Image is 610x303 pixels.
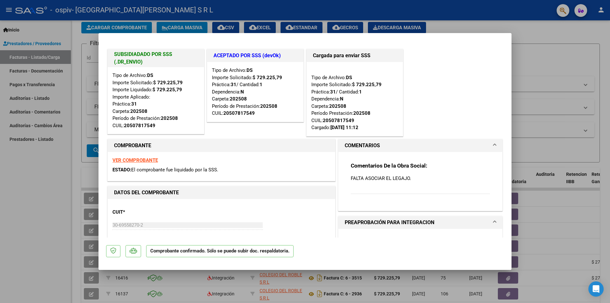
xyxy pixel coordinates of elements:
[212,67,299,117] div: Tipo de Archivo: Importe Solicitado: Práctica: / Cantidad: Dependencia: Carpeta: Período de Prest...
[351,162,427,169] strong: Comentarios De la Obra Social:
[114,142,151,148] strong: COMPROBANTE
[330,89,336,95] strong: 31
[247,67,253,73] strong: DS
[213,52,297,59] h1: ACEPTADO POR SSS (devOk)
[146,245,294,258] p: Comprobante confirmado. Sólo se puede subir doc. respaldatoria.
[338,139,502,152] mat-expansion-panel-header: COMENTARIOS
[112,209,178,216] p: CUIT
[323,117,354,124] div: 20507817549
[351,175,490,182] p: FALTA ASOCIAR EL LEGAJO.
[241,89,244,95] strong: N
[231,82,236,87] strong: 31
[130,108,147,114] strong: 202508
[230,96,247,102] strong: 202508
[311,67,398,131] div: Tipo de Archivo: Importe Solicitado: Práctica: / Cantidad: Dependencia: Carpeta: Período Prestaci...
[352,82,382,87] strong: $ 729.225,79
[114,51,198,66] h1: SUBSIDIADADO POR SSS (.DR_ENVIO)
[340,96,343,102] strong: N
[161,115,178,121] strong: 202508
[346,75,352,80] strong: DS
[112,72,199,129] div: Tipo de Archivo: Importe Solicitado: Importe Liquidado: Importe Aplicado: Práctica: Carpeta: Perí...
[131,101,137,107] strong: 31
[223,110,255,117] div: 20507817549
[152,87,182,93] strong: $ 729.225,79
[329,103,346,109] strong: 202508
[112,167,131,173] span: ESTADO:
[124,122,155,129] div: 20507817549
[114,189,179,196] strong: DATOS DEL COMPROBANTE
[345,142,380,149] h1: COMENTARIOS
[338,216,502,229] mat-expansion-panel-header: PREAPROBACIÓN PARA INTEGRACION
[588,281,604,297] div: Open Intercom Messenger
[112,157,158,163] a: VER COMPROBANTE
[253,75,282,80] strong: $ 729.225,79
[153,80,183,86] strong: $ 729.225,79
[353,110,370,116] strong: 202508
[330,125,358,130] strong: [DATE] 11:12
[131,167,218,173] span: El comprobante fue liquidado por la SSS.
[260,82,262,87] strong: 1
[147,72,153,78] strong: DS
[313,52,396,59] h1: Cargada para enviar SSS
[345,219,434,226] h1: PREAPROBACIÓN PARA INTEGRACION
[359,89,362,95] strong: 1
[260,103,277,109] strong: 202508
[338,152,502,211] div: COMENTARIOS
